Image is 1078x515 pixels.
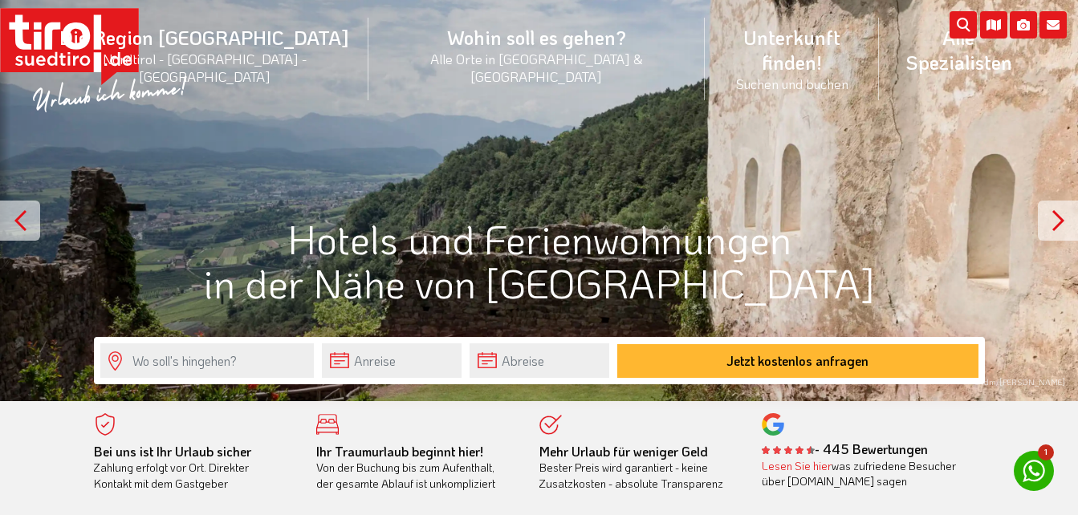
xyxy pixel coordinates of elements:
[368,7,705,103] a: Wohin soll es gehen?Alle Orte in [GEOGRAPHIC_DATA] & [GEOGRAPHIC_DATA]
[539,444,738,492] div: Bester Preis wird garantiert - keine Zusatzkosten - absolute Transparenz
[724,75,860,92] small: Suchen und buchen
[94,443,251,460] b: Bei uns ist Ihr Urlaub sicher
[94,217,985,305] h1: Hotels und Ferienwohnungen in der Nähe von [GEOGRAPHIC_DATA]
[100,343,314,378] input: Wo soll's hingehen?
[388,50,685,85] small: Alle Orte in [GEOGRAPHIC_DATA] & [GEOGRAPHIC_DATA]
[617,344,978,378] button: Jetzt kostenlos anfragen
[762,458,832,473] a: Lesen Sie hier
[879,7,1038,92] a: Alle Spezialisten
[59,50,349,85] small: Nordtirol - [GEOGRAPHIC_DATA] - [GEOGRAPHIC_DATA]
[40,7,368,103] a: Die Region [GEOGRAPHIC_DATA]Nordtirol - [GEOGRAPHIC_DATA] - [GEOGRAPHIC_DATA]
[1038,444,1054,460] span: 1
[762,440,928,457] b: - 445 Bewertungen
[705,7,880,110] a: Unterkunft finden!Suchen und buchen
[316,444,515,492] div: Von der Buchung bis zum Aufenthalt, der gesamte Ablauf ist unkompliziert
[470,343,609,378] input: Abreise
[539,443,708,460] b: Mehr Urlaub für weniger Geld
[980,11,1007,39] i: Karte öffnen
[322,343,462,378] input: Anreise
[1039,11,1067,39] i: Kontakt
[94,444,293,492] div: Zahlung erfolgt vor Ort. Direkter Kontakt mit dem Gastgeber
[1010,11,1037,39] i: Fotogalerie
[316,443,483,460] b: Ihr Traumurlaub beginnt hier!
[762,458,961,489] div: was zufriedene Besucher über [DOMAIN_NAME] sagen
[1014,451,1054,491] a: 1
